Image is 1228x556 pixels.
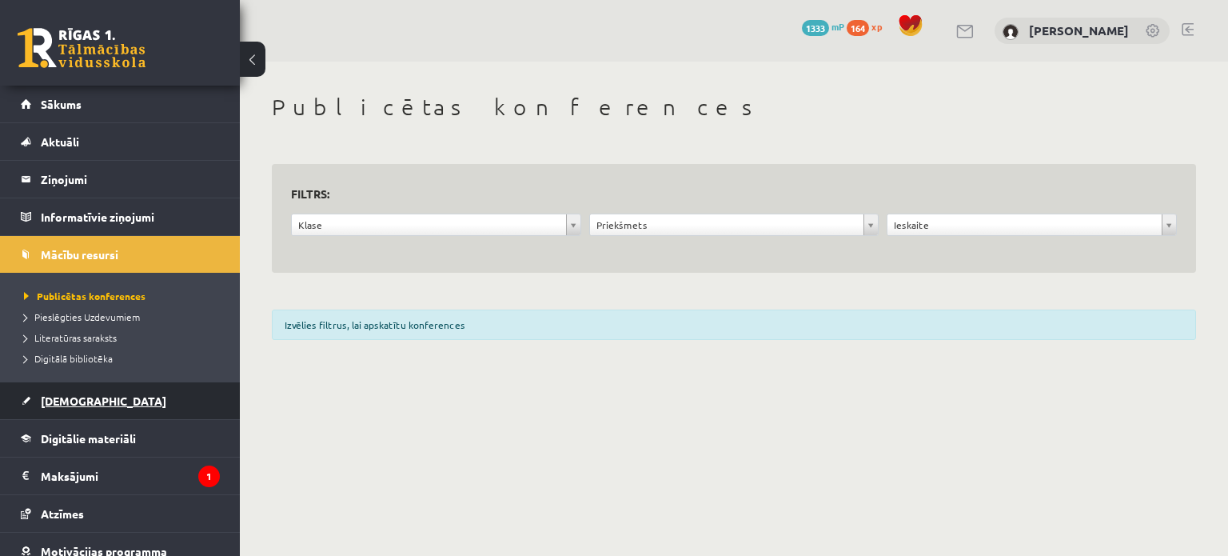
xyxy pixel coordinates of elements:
[272,94,1196,121] h1: Publicētas konferences
[41,134,79,149] span: Aktuāli
[596,214,858,235] span: Priekšmets
[41,458,220,494] legend: Maksājumi
[802,20,829,36] span: 1333
[847,20,869,36] span: 164
[24,290,146,302] span: Publicētas konferences
[292,214,580,235] a: Klase
[41,431,136,446] span: Digitālie materiāli
[871,20,882,33] span: xp
[21,161,220,198] a: Ziņojumi
[1029,22,1129,38] a: [PERSON_NAME]
[590,214,879,235] a: Priekšmets
[272,310,1196,340] div: Izvēlies filtrus, lai apskatītu konferences
[198,466,220,487] i: 1
[24,330,224,345] a: Literatūras saraksts
[41,97,82,111] span: Sākums
[887,214,1176,235] a: Ieskaite
[21,458,220,494] a: Maksājumi1
[847,20,890,33] a: 164 xp
[41,247,118,262] span: Mācību resursi
[24,351,224,366] a: Digitālā bibliotēka
[24,310,224,324] a: Pieslēgties Uzdevumiem
[21,198,220,235] a: Informatīvie ziņojumi
[21,420,220,457] a: Digitālie materiāli
[24,331,117,344] span: Literatūras saraksts
[298,214,560,235] span: Klase
[21,495,220,532] a: Atzīmes
[41,394,166,408] span: [DEMOGRAPHIC_DATA]
[21,86,220,122] a: Sākums
[24,310,140,323] span: Pieslēgties Uzdevumiem
[41,506,84,521] span: Atzīmes
[291,183,1158,205] h3: Filtrs:
[21,123,220,160] a: Aktuāli
[894,214,1155,235] span: Ieskaite
[831,20,844,33] span: mP
[802,20,844,33] a: 1333 mP
[1003,24,1019,40] img: Natālija Leiškalne
[41,198,220,235] legend: Informatīvie ziņojumi
[21,382,220,419] a: [DEMOGRAPHIC_DATA]
[21,236,220,273] a: Mācību resursi
[24,352,113,365] span: Digitālā bibliotēka
[24,289,224,303] a: Publicētas konferences
[18,28,146,68] a: Rīgas 1. Tālmācības vidusskola
[41,161,220,198] legend: Ziņojumi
